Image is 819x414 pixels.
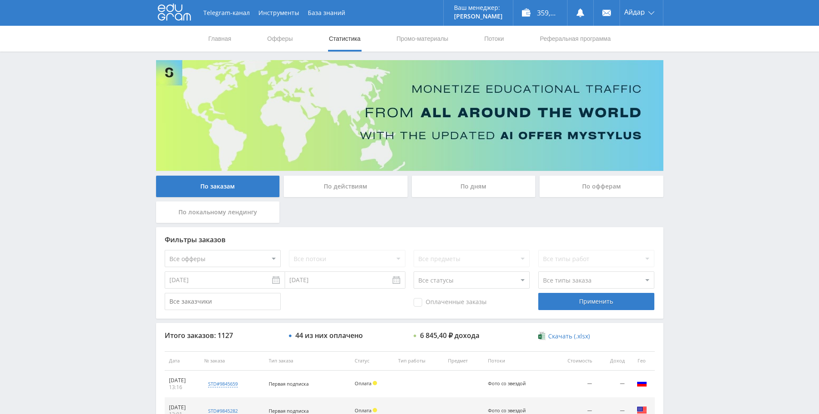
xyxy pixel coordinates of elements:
div: 13:16 [169,384,196,391]
div: Фото со звездой [488,408,527,414]
span: Холд [373,381,377,385]
a: Реферальная программа [539,26,612,52]
div: Итого заказов: 1127 [165,332,281,339]
div: По заказам [156,176,280,197]
div: std#9845659 [208,381,238,387]
div: Фильтры заказов [165,236,655,244]
span: Первая подписка [269,381,309,387]
th: Потоки [484,351,550,371]
th: № заказа [200,351,264,371]
div: Фото со звездой [488,381,527,387]
img: Banner [156,60,663,171]
div: 6 845,40 ₽ дохода [420,332,479,339]
a: Статистика [328,26,362,52]
th: Тип заказа [264,351,350,371]
span: Первая подписка [269,408,309,414]
th: Тип работы [394,351,444,371]
div: [DATE] [169,404,196,411]
a: Промо-материалы [396,26,449,52]
img: rus.png [637,378,647,388]
div: По офферам [540,176,663,197]
th: Предмет [444,351,483,371]
span: Холд [373,408,377,412]
input: Все заказчики [165,293,281,310]
td: — [550,371,596,398]
div: 44 из них оплачено [295,332,363,339]
th: Гео [629,351,655,371]
img: xlsx [538,332,546,340]
div: [DATE] [169,377,196,384]
a: Скачать (.xlsx) [538,332,590,341]
th: Дата [165,351,200,371]
th: Стоимость [550,351,596,371]
span: Скачать (.xlsx) [548,333,590,340]
p: Ваш менеджер: [454,4,503,11]
th: Статус [350,351,394,371]
p: [PERSON_NAME] [454,13,503,20]
td: — [596,371,629,398]
span: Оплата [355,407,371,414]
span: Оплаченные заказы [414,298,487,307]
a: Потоки [483,26,505,52]
th: Доход [596,351,629,371]
a: Главная [208,26,232,52]
a: Офферы [267,26,294,52]
span: Оплата [355,380,371,387]
span: Айдар [624,9,645,15]
div: По дням [412,176,536,197]
div: По локальному лендингу [156,201,280,223]
div: Применить [538,293,654,310]
div: По действиям [284,176,408,197]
